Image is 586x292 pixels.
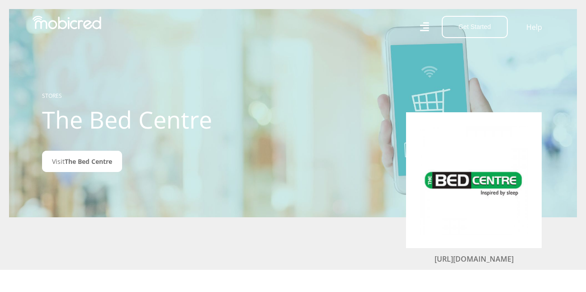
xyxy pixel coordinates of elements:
[33,16,101,29] img: Mobicred
[42,92,62,100] a: STORES
[65,157,112,166] span: The Bed Centre
[420,126,528,235] img: The Bed Centre
[42,105,243,134] h1: The Bed Centre
[442,16,508,38] button: Get Started
[526,21,543,33] a: Help
[435,254,514,264] a: [URL][DOMAIN_NAME]
[42,151,122,172] a: VisitThe Bed Centre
